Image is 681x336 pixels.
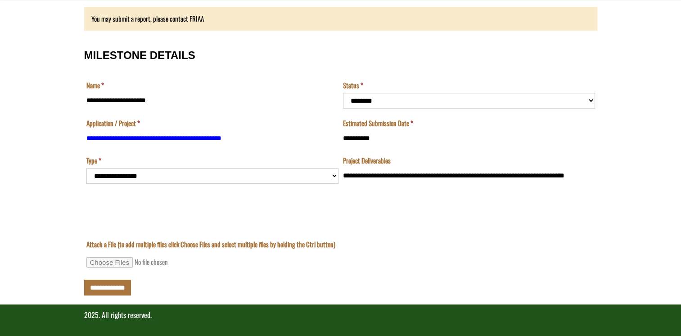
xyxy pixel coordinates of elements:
[84,7,597,31] div: You may submit a report, please contact FRIAA
[343,118,413,128] label: Estimated Submission Date
[84,40,597,222] fieldset: MILESTONE DETAILS
[84,50,597,61] h3: MILESTONE DETAILS
[343,156,391,165] label: Project Deliverables
[86,130,338,146] input: Application / Project is a required field.
[343,168,595,212] textarea: Project Deliverables
[86,118,140,128] label: Application / Project
[86,156,101,165] label: Type
[99,309,152,320] span: . All rights reserved.
[86,257,209,268] input: Attach a File (to add multiple files click Choose Files and select multiple files by holding the ...
[84,40,597,295] div: Milestone Details
[84,310,597,320] p: 2025
[86,81,104,90] label: Name
[343,81,363,90] label: Status
[86,240,335,249] label: Attach a File (to add multiple files click Choose Files and select multiple files by holding the ...
[86,93,338,109] input: Name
